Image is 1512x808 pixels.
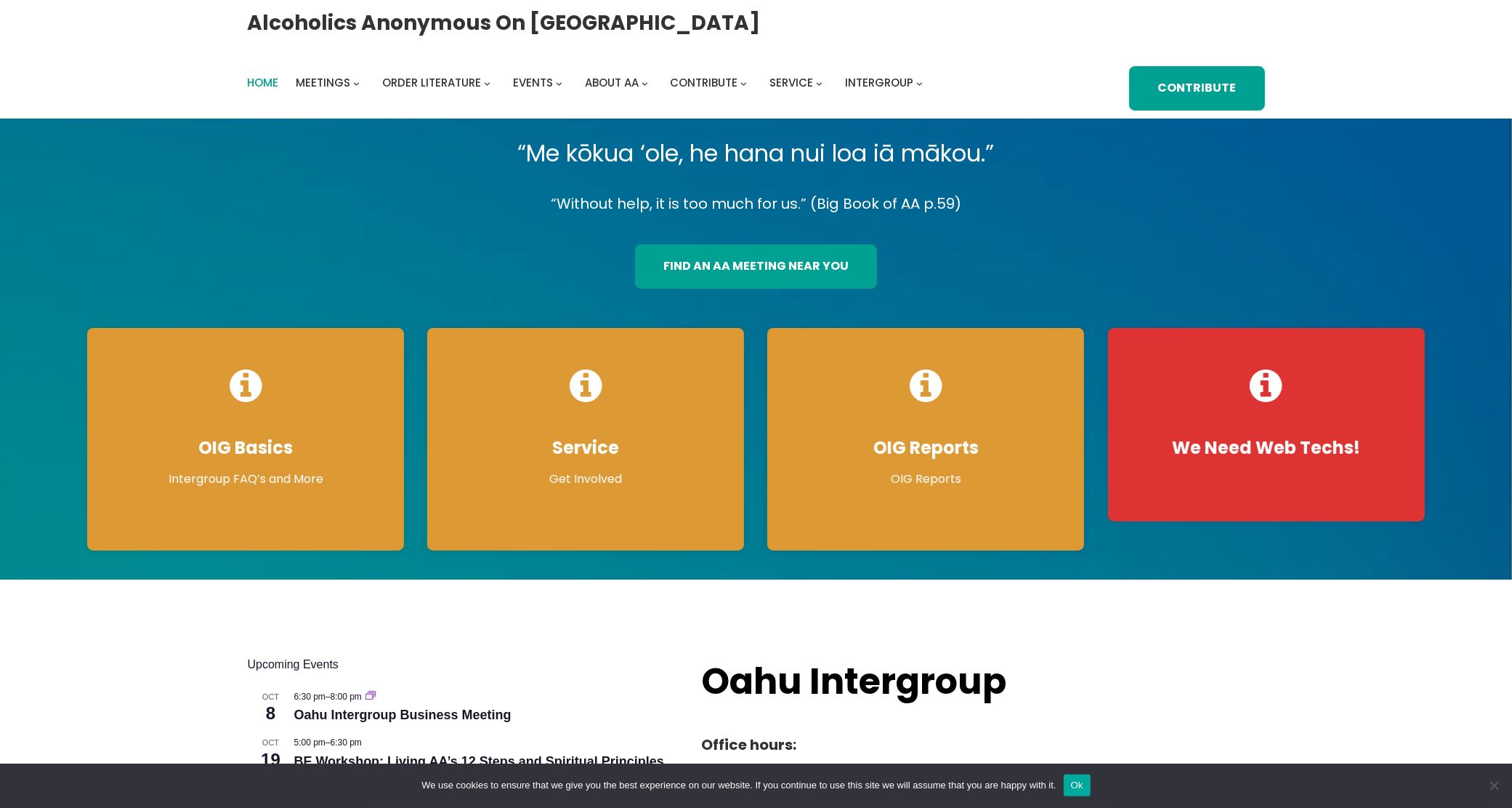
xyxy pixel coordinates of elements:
[442,471,729,488] p: Get Involved
[484,80,490,87] button: Order Literature submenu
[769,73,813,93] a: Service
[701,735,796,755] strong: Office hours:
[556,80,562,87] button: Events submenu
[331,692,362,702] span: 8:00 pm
[916,80,923,87] button: Intergroup submenu
[642,80,648,87] button: About AA submenu
[294,737,362,748] time: –
[513,75,553,90] span: Events
[1129,66,1265,111] a: Contribute
[76,133,1436,174] p: “Me kōkua ‘ole, he hana nui loa iā mākou.”
[782,471,1070,488] p: OIG Reports
[769,75,813,90] span: Service
[248,748,294,772] span: 19
[248,701,294,726] span: 8
[331,737,362,748] span: 6:30 pm
[671,75,738,90] span: Contribute
[294,754,664,769] a: BE Workshop: Living AA’s 12 Steps and Spiritual Principles
[294,692,365,702] time: –
[248,5,761,41] a: Alcoholics Anonymous on [GEOGRAPHIC_DATA]
[248,73,928,93] nav: Intergroup
[845,73,913,93] a: Intergroup
[1123,437,1410,459] h4: We Need Web Techs!
[585,75,639,90] span: About AA
[296,75,351,90] span: Meetings
[102,471,389,488] p: Intergroup FAQ’s and More
[1064,775,1091,796] button: Ok
[248,691,294,703] span: Oct
[701,656,1051,707] h2: Oahu Intergroup
[1487,778,1501,793] span: No
[845,75,913,90] span: Intergroup
[296,73,351,93] a: Meetings
[294,692,326,702] span: 6:30 pm
[671,73,738,93] a: Contribute
[382,75,481,90] span: Order Literature
[102,437,389,459] h4: OIG Basics
[782,437,1070,459] h4: OIG Reports
[248,73,279,93] a: Home
[248,656,673,673] h2: Upcoming Events
[294,737,326,748] span: 5:00 pm
[248,75,279,90] span: Home
[294,708,512,723] a: Oahu Intergroup Business Meeting
[421,778,1056,793] span: We use cookies to ensure that we give you the best experience on our website. If you continue to ...
[76,191,1436,217] p: “Without help, it is too much for us.” (Big Book of AA p.59)
[365,692,376,702] a: Event series: Oahu Intergroup Business Meeting
[635,244,878,289] a: find an aa meeting near you
[816,80,822,87] button: Service submenu
[513,73,553,93] a: Events
[442,437,729,459] h4: Service
[248,737,294,749] span: Oct
[740,80,747,87] button: Contribute submenu
[585,73,639,93] a: About AA
[353,80,360,87] button: Meetings submenu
